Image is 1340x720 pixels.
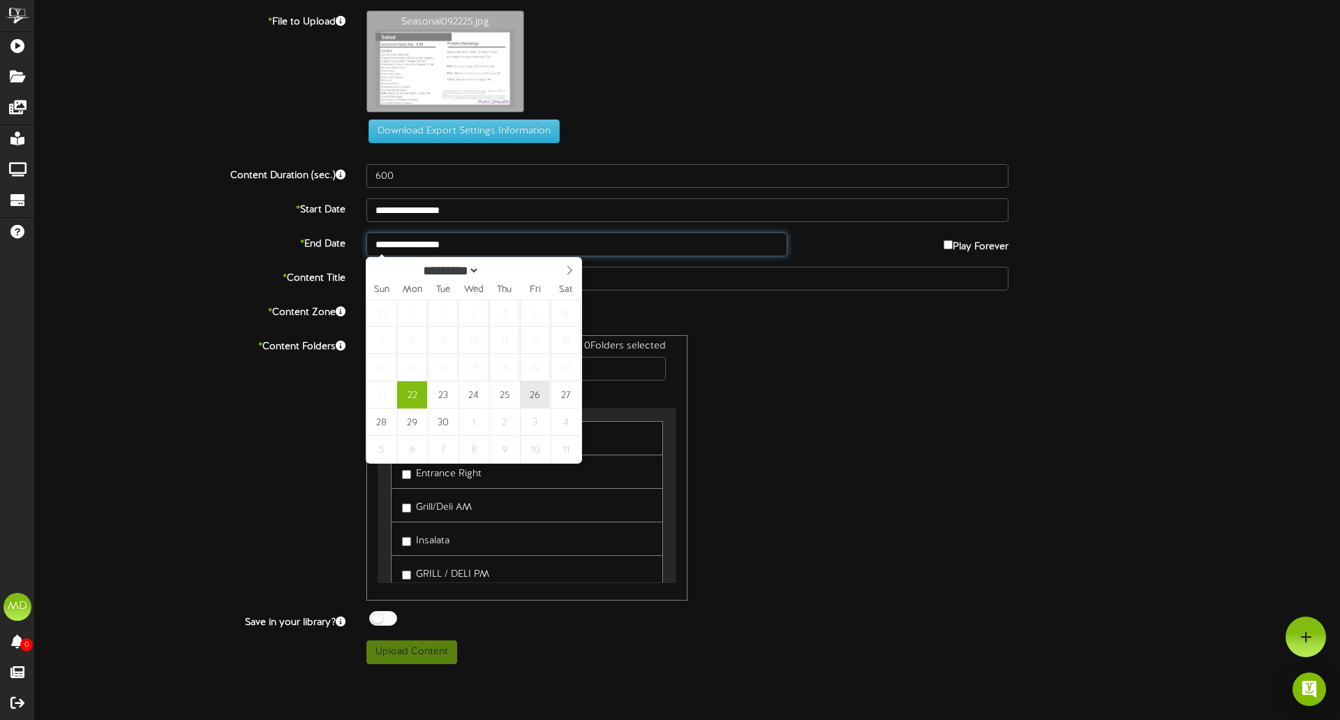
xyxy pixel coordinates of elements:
[402,529,449,548] label: Insalata
[368,119,560,143] button: Download Export Settings Information
[24,10,356,29] label: File to Upload
[459,300,489,327] span: September 3, 2025
[489,286,520,295] span: Thu
[366,640,457,664] button: Upload Content
[459,286,489,295] span: Wed
[428,286,459,295] span: Tue
[428,409,458,436] span: September 30, 2025
[520,354,550,381] span: September 19, 2025
[551,286,581,295] span: Sat
[459,381,489,409] span: September 24, 2025
[520,286,551,295] span: Fri
[24,301,356,320] label: Content Zone
[459,436,489,463] span: October 8, 2025
[520,409,550,436] span: October 3, 2025
[24,198,356,217] label: Start Date
[402,563,489,582] label: GRILL / DELI PM
[366,286,397,295] span: Sun
[1293,673,1326,706] div: Open Intercom Messenger
[551,354,581,381] span: September 20, 2025
[362,126,560,137] a: Download Export Settings Information
[479,263,530,278] input: Year
[551,436,581,463] span: October 11, 2025
[402,537,411,546] input: Insalata
[397,381,427,409] span: September 22, 2025
[20,638,33,652] span: 0
[366,327,396,354] span: September 7, 2025
[24,335,356,354] label: Content Folders
[459,354,489,381] span: September 17, 2025
[551,327,581,354] span: September 13, 2025
[397,327,427,354] span: September 8, 2025
[366,267,1008,291] input: Title of this Content
[366,381,396,409] span: September 21, 2025
[397,286,428,295] span: Mon
[24,267,356,286] label: Content Title
[489,409,519,436] span: October 2, 2025
[489,300,519,327] span: September 4, 2025
[944,233,1008,254] label: Play Forever
[428,381,458,409] span: September 23, 2025
[489,327,519,354] span: September 11, 2025
[520,300,550,327] span: September 5, 2025
[489,354,519,381] span: September 18, 2025
[24,611,356,630] label: Save in your library?
[366,300,396,327] span: August 31, 2025
[520,327,550,354] span: September 12, 2025
[459,327,489,354] span: September 10, 2025
[428,327,458,354] span: September 9, 2025
[551,381,581,409] span: September 27, 2025
[489,381,519,409] span: September 25, 2025
[402,470,411,479] input: Entrance Right
[366,436,396,463] span: October 5, 2025
[459,409,489,436] span: October 1, 2025
[397,436,427,463] span: October 6, 2025
[428,300,458,327] span: September 2, 2025
[24,164,356,183] label: Content Duration (sec.)
[397,409,427,436] span: September 29, 2025
[366,354,396,381] span: September 14, 2025
[551,409,581,436] span: October 4, 2025
[551,300,581,327] span: September 6, 2025
[944,240,953,249] input: Play Forever
[402,462,482,481] label: Entrance Right
[402,504,411,513] input: Grill/Deli AM
[520,381,550,409] span: September 26, 2025
[24,233,356,251] label: End Date
[489,436,519,463] span: October 9, 2025
[397,354,427,381] span: September 15, 2025
[402,571,411,580] input: GRILL / DELI PM
[428,436,458,463] span: October 7, 2025
[520,436,550,463] span: October 10, 2025
[397,300,427,327] span: September 1, 2025
[366,409,396,436] span: September 28, 2025
[3,593,31,621] div: MD
[428,354,458,381] span: September 16, 2025
[402,496,472,515] label: Grill/Deli AM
